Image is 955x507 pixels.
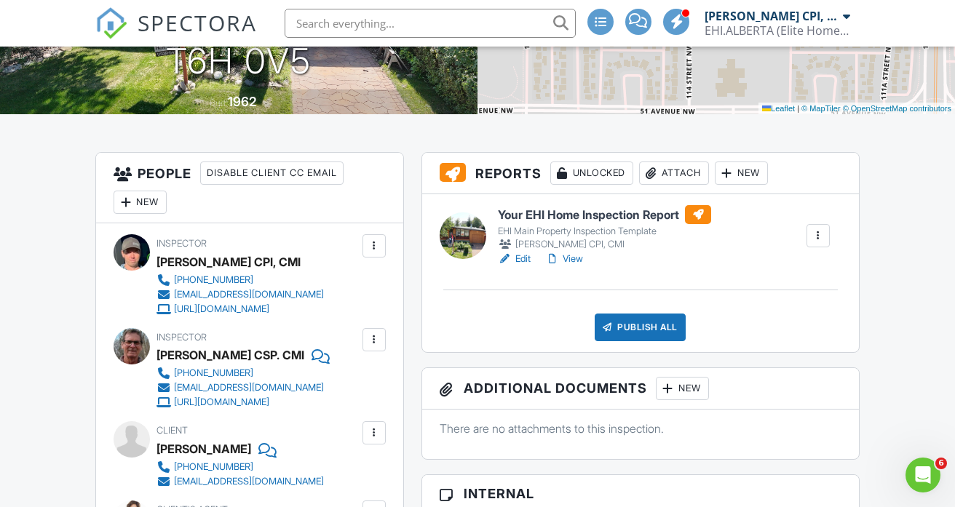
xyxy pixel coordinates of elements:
[174,274,253,286] div: [PHONE_NUMBER]
[138,7,257,38] span: SPECTORA
[156,238,207,249] span: Inspector
[595,314,686,341] div: Publish All
[498,252,531,266] a: Edit
[156,438,251,460] div: [PERSON_NAME]
[174,396,269,408] div: [URL][DOMAIN_NAME]
[156,251,301,273] div: [PERSON_NAME] CPI, CMI
[705,23,850,38] div: EHI.ALBERTA (Elite Home Inspections)
[156,395,324,410] a: [URL][DOMAIN_NAME]
[174,461,253,473] div: [PHONE_NUMBER]
[228,94,256,109] div: 1962
[156,366,324,380] a: [PHONE_NUMBER]
[285,9,576,38] input: Search everything...
[498,205,711,224] h6: Your EHI Home Inspection Report
[440,420,841,436] p: There are no attachments to this inspection.
[174,303,269,315] div: [URL][DOMAIN_NAME]
[210,97,226,108] span: Built
[422,368,859,410] h3: Additional Documents
[797,104,799,113] span: |
[156,380,324,395] a: [EMAIL_ADDRESS][DOMAIN_NAME]
[174,476,324,487] div: [EMAIL_ADDRESS][DOMAIN_NAME]
[550,161,633,185] div: Unlocked
[498,205,711,252] a: Your EHI Home Inspection Report EHI Main Property Inspection Template [PERSON_NAME] CPI, CMI
[656,377,709,400] div: New
[715,161,768,185] div: New
[156,474,324,489] a: [EMAIL_ADDRESS][DOMAIN_NAME]
[96,153,403,223] h3: People
[156,344,304,366] div: [PERSON_NAME] CSP. CMI
[498,225,711,237] div: EHI Main Property Inspection Template
[95,20,257,50] a: SPECTORA
[200,161,344,185] div: Disable Client CC Email
[156,460,324,474] a: [PHONE_NUMBER]
[762,104,795,113] a: Leaflet
[545,252,583,266] a: View
[422,153,859,194] h3: Reports
[174,382,324,394] div: [EMAIL_ADDRESS][DOMAIN_NAME]
[174,289,324,300] div: [EMAIL_ADDRESS][DOMAIN_NAME]
[174,367,253,379] div: [PHONE_NUMBER]
[156,302,324,316] a: [URL][DOMAIN_NAME]
[935,458,947,469] span: 6
[639,161,709,185] div: Attach
[906,458,940,492] iframe: Intercom live chat
[801,104,841,113] a: © MapTiler
[114,191,167,214] div: New
[156,425,188,436] span: Client
[705,9,839,23] div: [PERSON_NAME] CPI, CMI
[156,332,207,343] span: Inspector
[95,7,127,39] img: The Best Home Inspection Software - Spectora
[843,104,951,113] a: © OpenStreetMap contributors
[156,273,324,287] a: [PHONE_NUMBER]
[156,287,324,302] a: [EMAIL_ADDRESS][DOMAIN_NAME]
[498,237,711,252] div: [PERSON_NAME] CPI, CMI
